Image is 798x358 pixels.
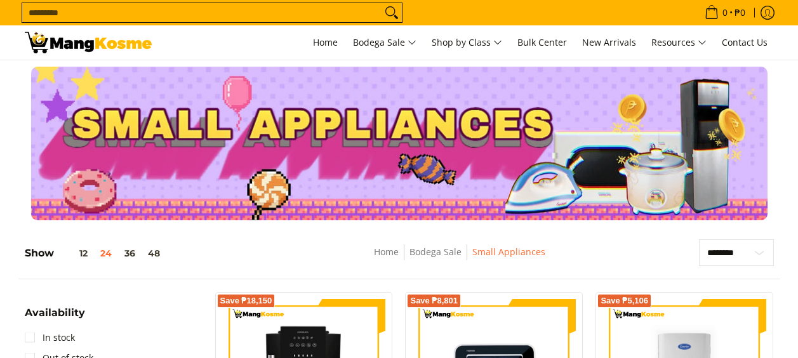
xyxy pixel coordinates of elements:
a: Bulk Center [511,25,573,60]
span: • [701,6,749,20]
span: Save ₱5,106 [601,297,648,305]
span: Home [313,36,338,48]
img: Small Appliances l Mang Kosme: Home Appliances Warehouse Sale [25,32,152,53]
a: Shop by Class [425,25,509,60]
a: Resources [645,25,713,60]
span: Save ₱8,801 [410,297,458,305]
a: Small Appliances [472,246,545,258]
nav: Breadcrumbs [281,244,638,273]
a: In stock [25,328,75,348]
button: 12 [54,248,94,258]
span: Save ₱18,150 [220,297,272,305]
a: Contact Us [715,25,774,60]
a: New Arrivals [576,25,642,60]
span: New Arrivals [582,36,636,48]
summary: Open [25,308,85,328]
a: Home [374,246,399,258]
h5: Show [25,247,166,260]
nav: Main Menu [164,25,774,60]
a: Bodega Sale [409,246,462,258]
span: Shop by Class [432,35,502,51]
span: 0 [721,8,729,17]
button: 36 [118,248,142,258]
span: Contact Us [722,36,768,48]
span: Bodega Sale [353,35,416,51]
a: Bodega Sale [347,25,423,60]
button: 48 [142,248,166,258]
span: Bulk Center [517,36,567,48]
span: ₱0 [733,8,747,17]
span: Resources [651,35,707,51]
button: Search [382,3,402,22]
a: Home [307,25,344,60]
span: Availability [25,308,85,318]
button: 24 [94,248,118,258]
